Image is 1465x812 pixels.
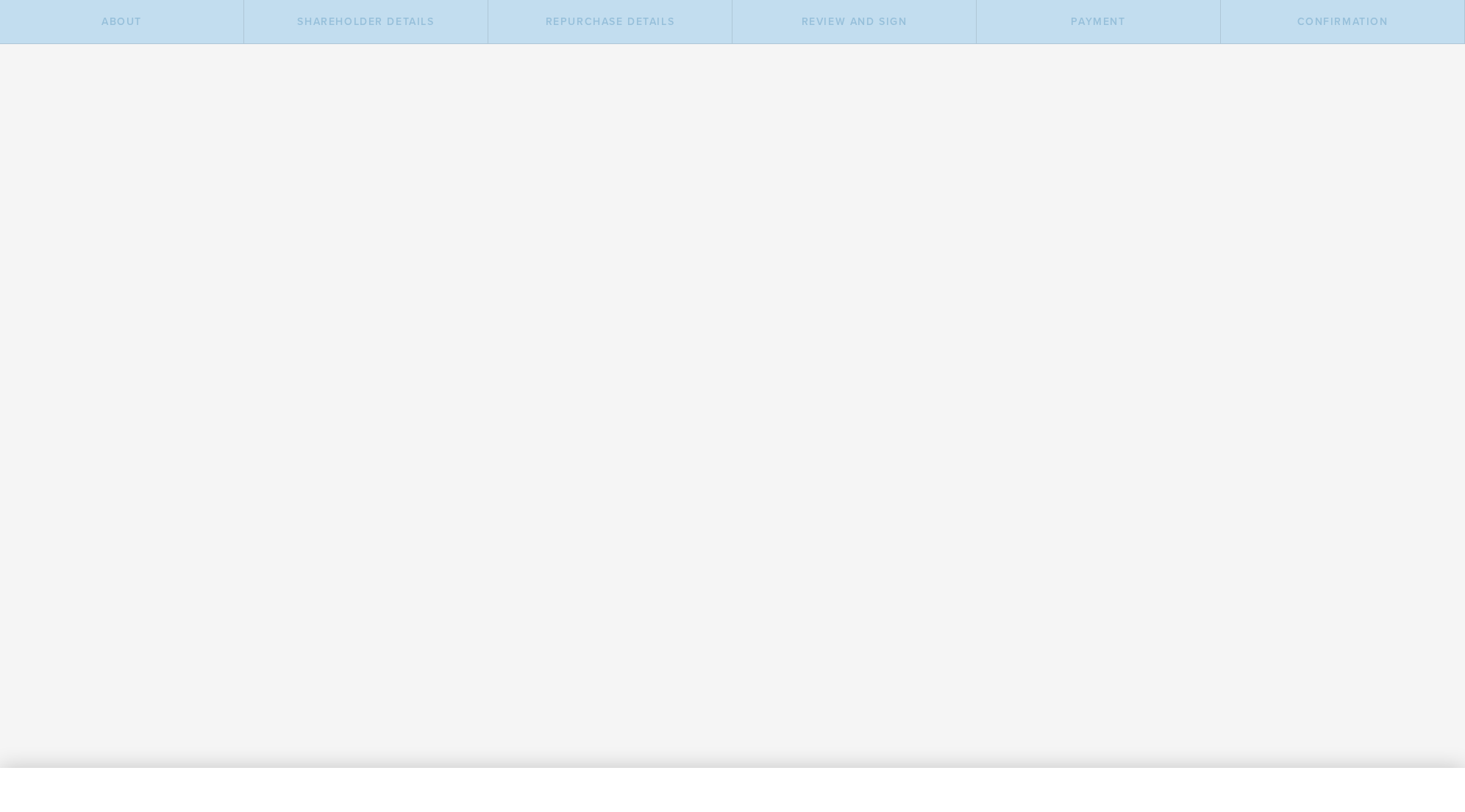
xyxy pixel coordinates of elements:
[1071,15,1125,28] span: Payment
[802,15,908,28] span: Review and Sign
[297,15,434,28] span: Shareholder Details
[101,15,142,28] span: About
[1297,15,1389,28] span: Confirmation
[546,15,675,28] span: Repurchase Details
